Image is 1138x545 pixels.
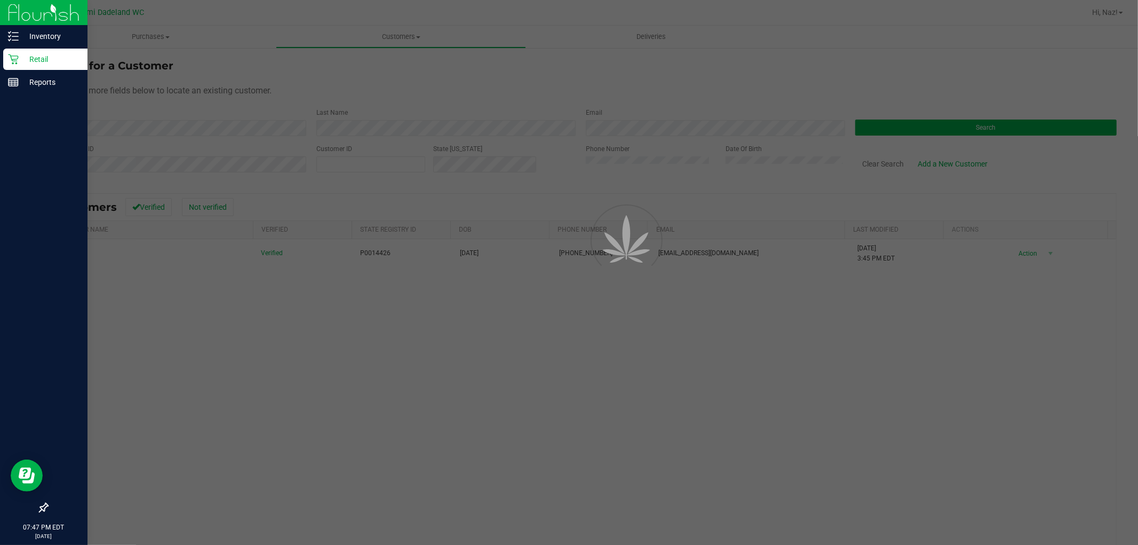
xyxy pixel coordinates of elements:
[19,53,83,66] p: Retail
[8,31,19,42] inline-svg: Inventory
[5,532,83,540] p: [DATE]
[19,30,83,43] p: Inventory
[19,76,83,89] p: Reports
[8,54,19,65] inline-svg: Retail
[5,523,83,532] p: 07:47 PM EDT
[8,77,19,88] inline-svg: Reports
[11,460,43,492] iframe: Resource center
